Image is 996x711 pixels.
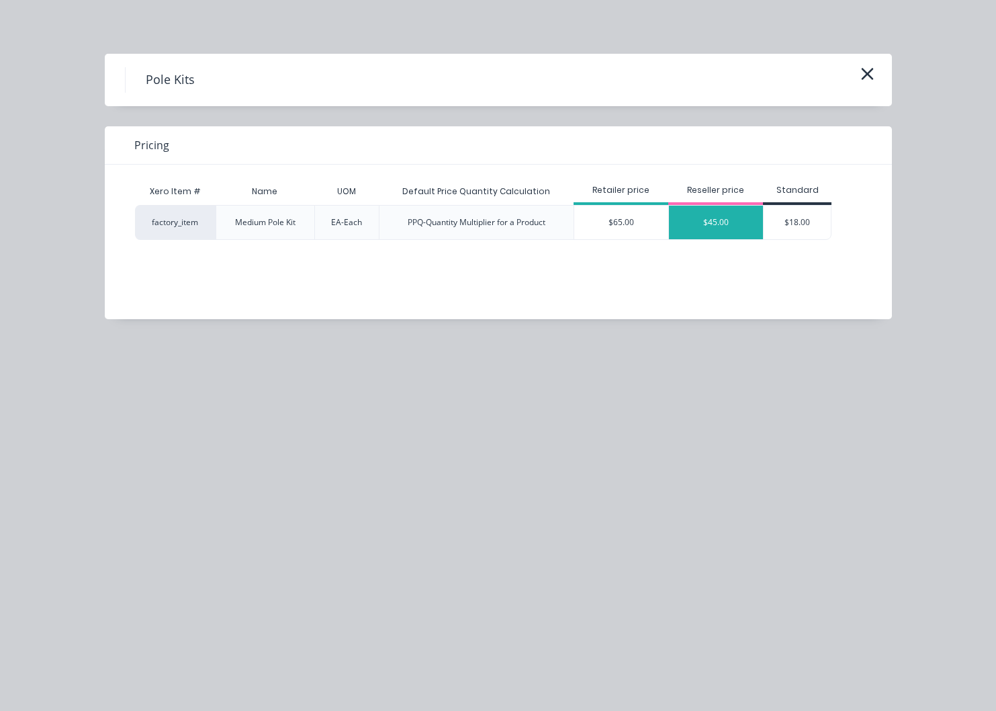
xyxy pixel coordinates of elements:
[135,178,216,205] div: Xero Item #
[331,216,362,228] div: EA-Each
[574,206,668,239] div: $65.00
[668,184,763,196] div: Reseller price
[763,184,831,196] div: Standard
[235,216,296,228] div: Medium Pole Kit
[392,175,561,208] div: Default Price Quantity Calculation
[764,206,831,239] div: $18.00
[135,205,216,240] div: factory_item
[326,175,367,208] div: UOM
[125,67,215,93] h4: Pole Kits
[669,206,763,239] div: $45.00
[241,175,288,208] div: Name
[134,137,169,153] span: Pricing
[574,184,668,196] div: Retailer price
[408,216,545,228] div: PPQ-Quantity Multiplier for a Product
